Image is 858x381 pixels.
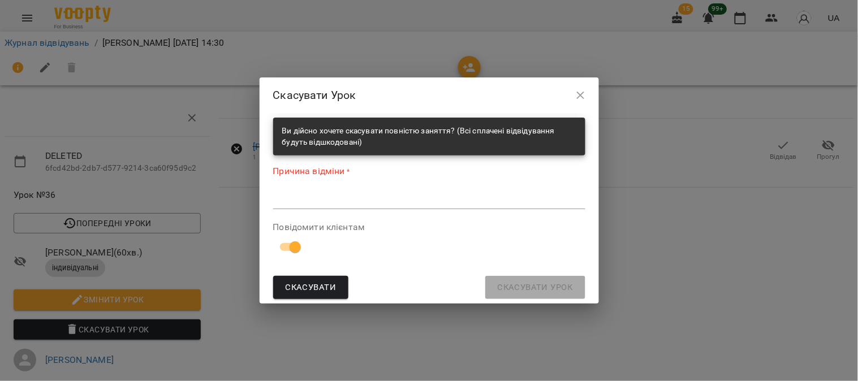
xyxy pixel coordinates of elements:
[286,280,337,295] span: Скасувати
[273,86,585,104] h2: Скасувати Урок
[273,164,585,177] label: Причина відміни
[273,276,349,300] button: Скасувати
[273,223,585,232] label: Повідомити клієнтам
[282,121,576,152] div: Ви дійсно хочете скасувати повністю заняття? (Всі сплачені відвідування будуть відшкодовані)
